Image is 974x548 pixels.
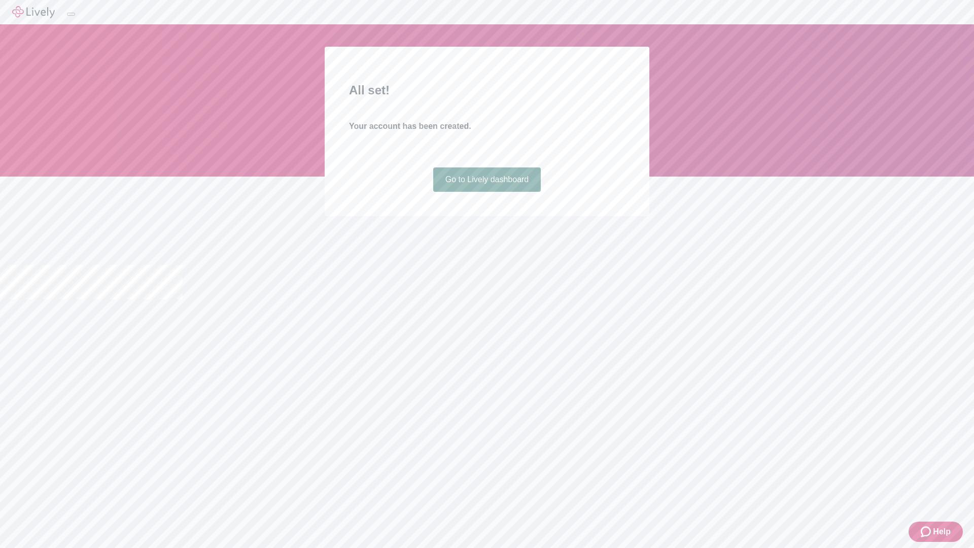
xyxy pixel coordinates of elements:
[349,81,625,99] h2: All set!
[12,6,55,18] img: Lively
[933,526,951,538] span: Help
[921,526,933,538] svg: Zendesk support icon
[909,522,963,542] button: Zendesk support iconHelp
[67,13,75,16] button: Log out
[349,120,625,132] h4: Your account has been created.
[433,167,541,192] a: Go to Lively dashboard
